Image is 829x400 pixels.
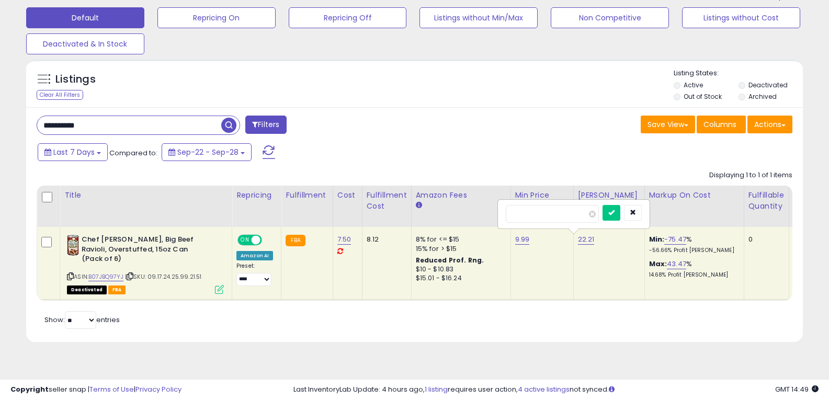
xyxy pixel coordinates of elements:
span: Sep-22 - Sep-28 [177,147,239,157]
button: Filters [245,116,286,134]
div: 0 [748,235,781,244]
small: FBA [286,235,305,246]
div: 8% for <= $15 [416,235,503,244]
button: Sep-22 - Sep-28 [162,143,252,161]
label: Archived [748,92,777,101]
strong: Copyright [10,384,49,394]
h5: Listings [55,72,96,87]
a: 43.47 [667,259,686,269]
a: B07JBQ97YJ [88,272,123,281]
th: The percentage added to the cost of goods (COGS) that forms the calculator for Min & Max prices. [644,186,744,227]
p: 14.68% Profit [PERSON_NAME] [649,271,736,279]
div: Repricing [236,190,277,201]
button: Repricing On [157,7,276,28]
a: 9.99 [515,234,530,245]
a: 22.21 [578,234,595,245]
button: Last 7 Days [38,143,108,161]
a: 7.50 [337,234,351,245]
div: Fulfillable Quantity [748,190,785,212]
small: Amazon Fees. [416,201,422,210]
span: Compared to: [109,148,157,158]
a: Privacy Policy [135,384,181,394]
a: 1 listing [425,384,448,394]
button: Listings without Min/Max [419,7,538,28]
div: $15.01 - $16.24 [416,274,503,283]
label: Active [684,81,703,89]
button: Non Competitive [551,7,669,28]
div: Clear All Filters [37,90,83,100]
span: ON [239,236,252,245]
div: Preset: [236,262,273,286]
b: Max: [649,259,667,269]
button: Actions [747,116,792,133]
a: -75.47 [664,234,686,245]
b: Reduced Prof. Rng. [416,256,484,265]
b: Chef [PERSON_NAME], Big Beef Ravioli, Overstuffed, 15oz Can (Pack of 6) [82,235,209,267]
div: $10 - $10.83 [416,265,503,274]
span: 2025-10-6 14:49 GMT [775,384,819,394]
div: Cost [337,190,358,201]
div: Fulfillment Cost [367,190,407,212]
div: Markup on Cost [649,190,740,201]
div: % [649,235,736,254]
p: -56.66% Profit [PERSON_NAME] [649,247,736,254]
div: Amazon AI [236,251,273,260]
div: 15% for > $15 [416,244,503,254]
span: | SKU: 09.17.24.25.99.21.51 [125,272,202,281]
div: Last InventoryLab Update: 4 hours ago, requires user action, not synced. [293,385,819,395]
button: Listings without Cost [682,7,800,28]
div: % [649,259,736,279]
div: Title [64,190,228,201]
div: [PERSON_NAME] [578,190,640,201]
b: Min: [649,234,665,244]
p: Listing States: [674,68,803,78]
div: Fulfillment [286,190,328,201]
img: 516gxlmBhrL._SL40_.jpg [67,235,79,256]
button: Columns [697,116,746,133]
label: Deactivated [748,81,788,89]
div: seller snap | | [10,385,181,395]
a: Terms of Use [89,384,134,394]
span: Last 7 Days [53,147,95,157]
button: Default [26,7,144,28]
div: Amazon Fees [416,190,506,201]
button: Save View [641,116,695,133]
span: Columns [703,119,736,130]
span: All listings that are unavailable for purchase on Amazon for any reason other than out-of-stock [67,285,107,294]
div: Displaying 1 to 1 of 1 items [709,170,792,180]
button: Repricing Off [289,7,407,28]
span: OFF [260,236,277,245]
div: Min Price [515,190,569,201]
div: 8.12 [367,235,403,244]
a: 4 active listings [518,384,570,394]
label: Out of Stock [684,92,722,101]
span: Show: entries [44,315,120,325]
span: FBA [108,285,126,294]
div: ASIN: [67,235,224,293]
button: Deactivated & In Stock [26,33,144,54]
